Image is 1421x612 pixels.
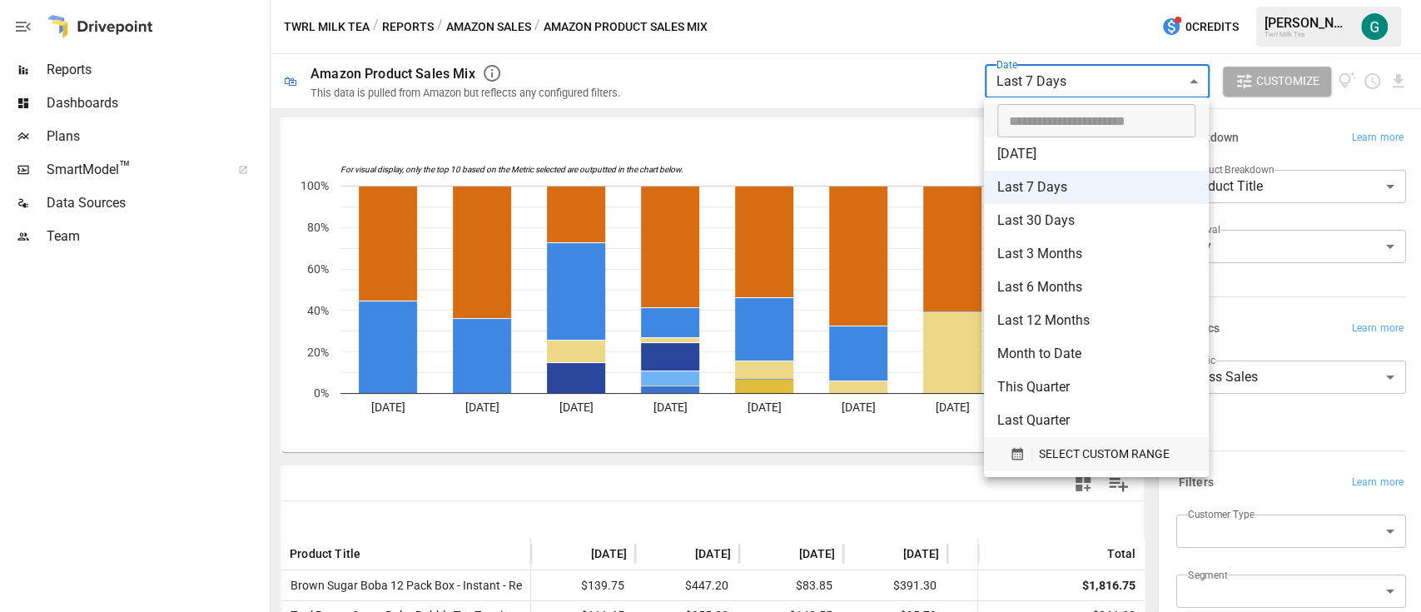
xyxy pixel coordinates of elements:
li: Last 30 Days [984,204,1209,237]
li: Last 6 Months [984,271,1209,304]
li: Last 3 Months [984,237,1209,271]
li: Month to Date [984,337,1209,371]
li: Last Quarter [984,404,1209,437]
button: SELECT CUSTOM RANGE [997,437,1195,470]
li: [DATE] [984,137,1209,171]
li: Last 7 Days [984,171,1209,204]
li: This Quarter [984,371,1209,404]
span: SELECT CUSTOM RANGE [1039,444,1170,465]
li: Last 12 Months [984,304,1209,337]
